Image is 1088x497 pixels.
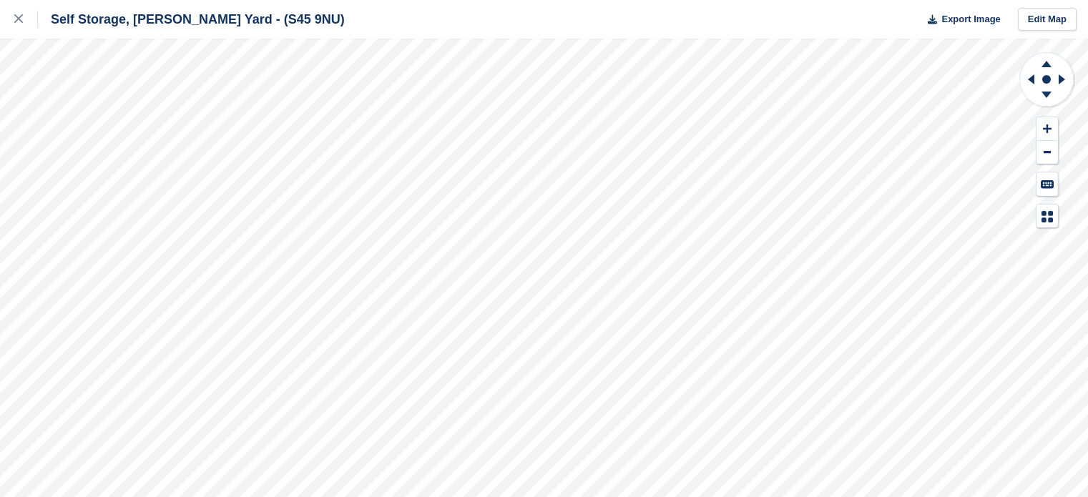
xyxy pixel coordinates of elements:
span: Export Image [941,12,1000,26]
button: Map Legend [1036,205,1058,228]
button: Export Image [919,8,1001,31]
div: Self Storage, [PERSON_NAME] Yard - (S45 9NU) [38,11,345,28]
a: Edit Map [1018,8,1077,31]
button: Zoom In [1036,117,1058,141]
button: Keyboard Shortcuts [1036,172,1058,196]
button: Zoom Out [1036,141,1058,164]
